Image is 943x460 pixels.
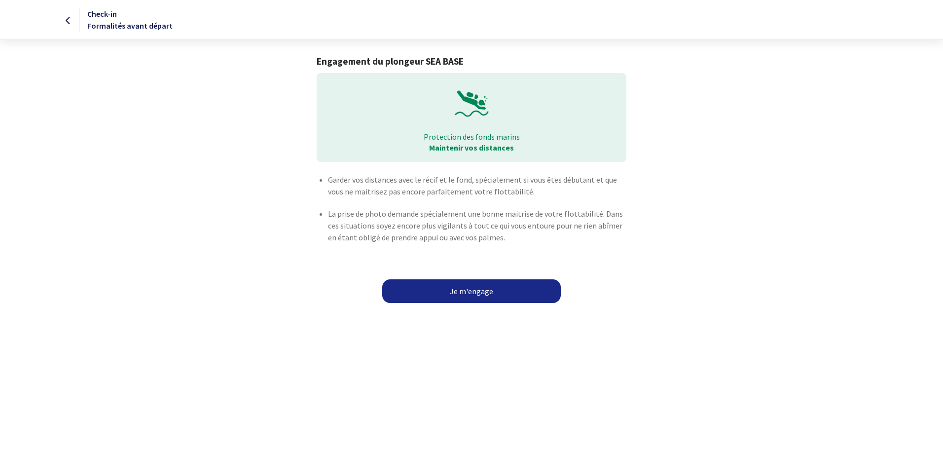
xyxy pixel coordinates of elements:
span: Check-in Formalités avant départ [87,9,173,31]
strong: Maintenir vos distances [429,143,514,153]
a: Je m'engage [382,279,561,303]
p: La prise de photo demande spécialement une bonne maitrise de votre flottabilité. Dans ces situati... [328,208,626,243]
h1: Engagement du plongeur SEA BASE [317,56,626,67]
p: Protection des fonds marins [324,131,619,142]
p: Garder vos distances avec le récif et le fond, spécialement si vous êtes débutant et que vous ne ... [328,174,626,197]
